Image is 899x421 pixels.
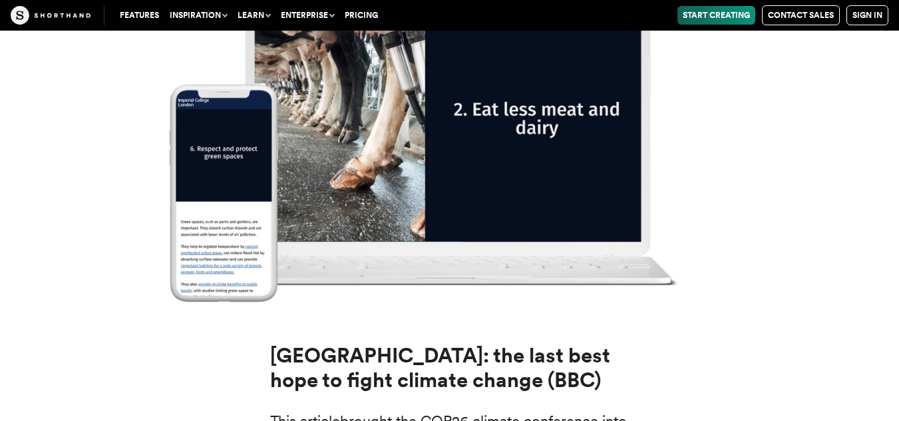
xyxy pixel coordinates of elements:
a: Pricing [339,6,383,25]
button: Enterprise [275,6,339,25]
strong: [GEOGRAPHIC_DATA]: the last best hope to fight climate change (BBC) [270,343,610,392]
a: Start Creating [677,6,755,25]
a: Features [114,6,164,25]
button: Learn [232,6,275,25]
button: Inspiration [164,6,232,25]
img: The Craft [11,6,90,25]
a: Contact Sales [762,5,840,25]
a: Sign in [846,5,888,25]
